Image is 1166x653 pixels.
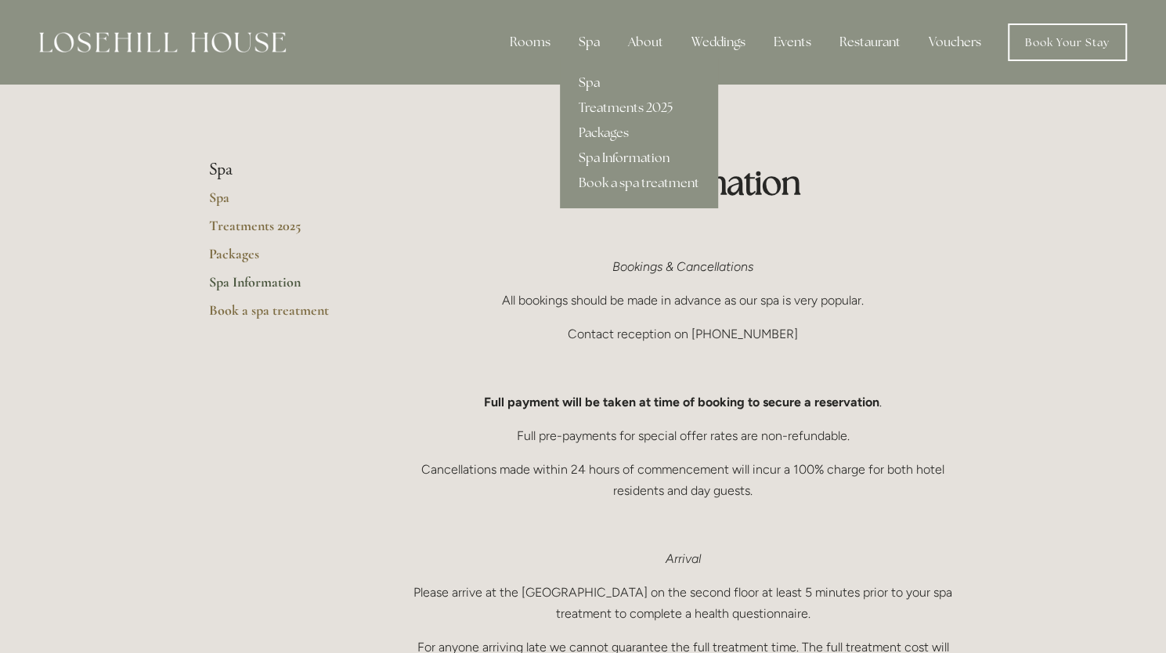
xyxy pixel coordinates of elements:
p: . [409,391,958,413]
a: Spa [209,189,359,217]
a: Packages [209,245,359,273]
a: Spa [560,70,718,96]
a: Treatments 2025 [209,217,359,245]
p: Full pre-payments for special offer rates are non-refundable. [409,425,958,446]
p: Please arrive at the [GEOGRAPHIC_DATA] on the second floor at least 5 minutes prior to your spa t... [409,582,958,624]
a: Book a spa treatment [209,301,359,330]
a: Spa Information [560,146,718,171]
div: About [615,27,676,58]
strong: Full payment will be taken at time of booking to secure a reservation [484,395,879,409]
div: Weddings [679,27,758,58]
div: Events [761,27,824,58]
div: Rooms [497,27,563,58]
em: Arrival [666,551,701,566]
p: Contact reception on [PHONE_NUMBER] [409,323,958,345]
a: Book a spa treatment [560,171,718,196]
p: Cancellations made within 24 hours of commencement will incur a 100% charge for both hotel reside... [409,459,958,501]
div: Restaurant [827,27,913,58]
a: Book Your Stay [1008,23,1127,61]
img: Losehill House [39,32,286,52]
a: Treatments 2025 [560,96,718,121]
li: Spa [209,160,359,180]
div: Spa [566,27,612,58]
a: Spa Information [209,273,359,301]
a: Vouchers [916,27,994,58]
em: Bookings & Cancellations [612,259,753,274]
a: Packages [560,121,718,146]
p: All bookings should be made in advance as our spa is very popular. [409,290,958,311]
